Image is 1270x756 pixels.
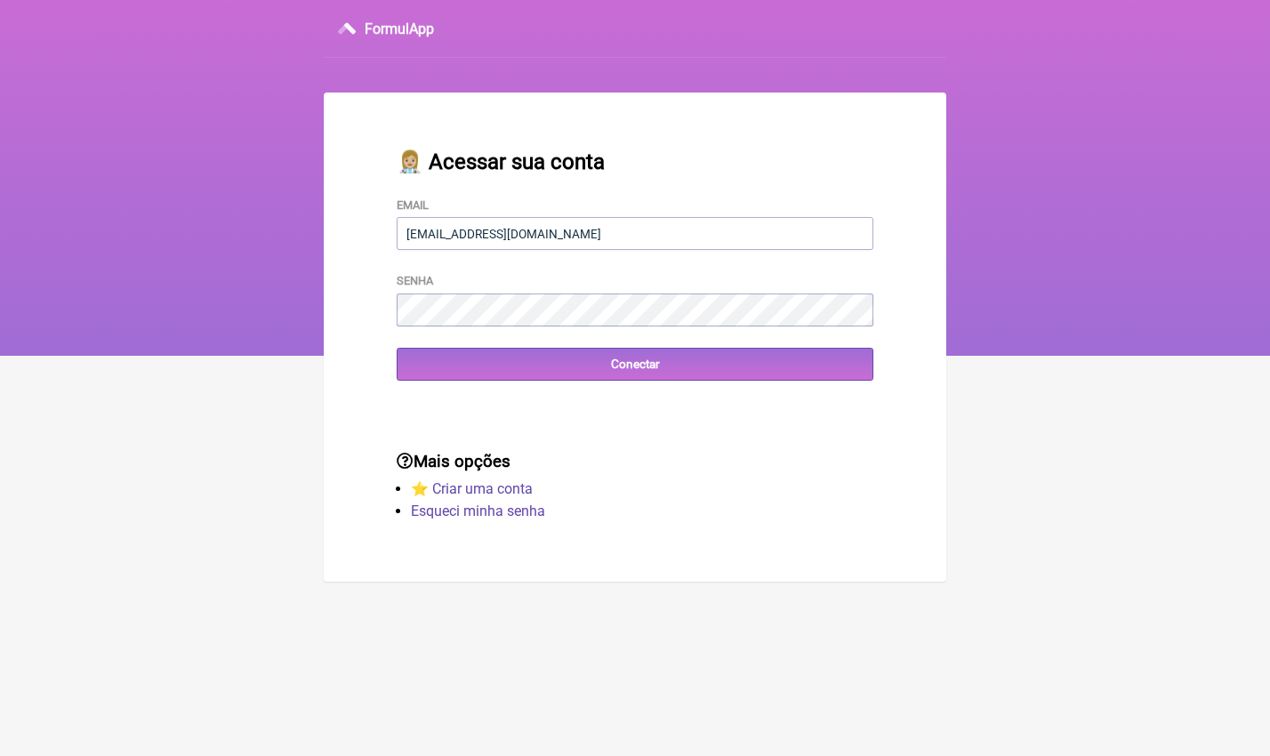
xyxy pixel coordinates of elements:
h3: Mais opções [397,452,873,471]
a: ⭐️ Criar uma conta [411,480,533,497]
label: Senha [397,274,433,287]
h2: 👩🏼‍⚕️ Acessar sua conta [397,149,873,174]
a: Esqueci minha senha [411,503,545,519]
label: Email [397,198,429,212]
h3: FormulApp [365,20,434,37]
input: Conectar [397,348,873,381]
